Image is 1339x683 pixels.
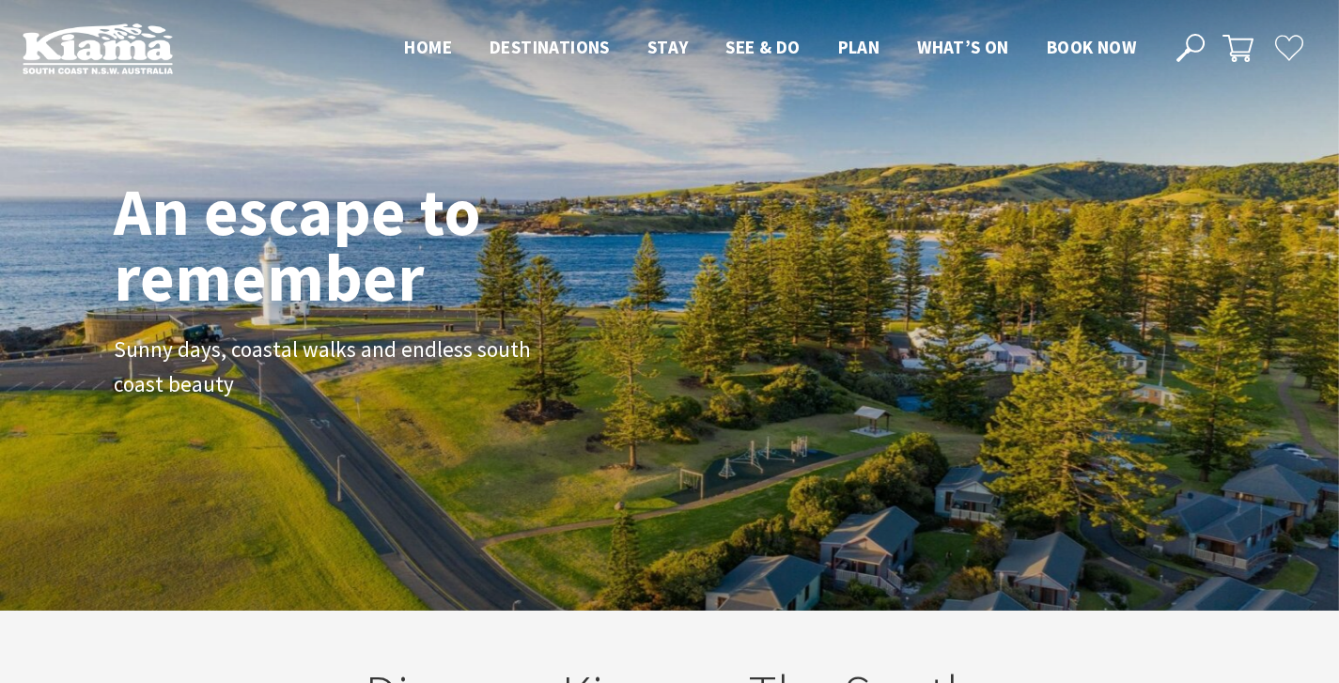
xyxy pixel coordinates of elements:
[23,23,173,74] img: Kiama Logo
[490,36,610,58] span: Destinations
[838,36,880,58] span: Plan
[404,36,452,58] span: Home
[725,36,800,58] span: See & Do
[647,36,689,58] span: Stay
[114,333,537,402] p: Sunny days, coastal walks and endless south coast beauty
[114,179,631,310] h1: An escape to remember
[1047,36,1136,58] span: Book now
[917,36,1009,58] span: What’s On
[385,33,1155,64] nav: Main Menu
